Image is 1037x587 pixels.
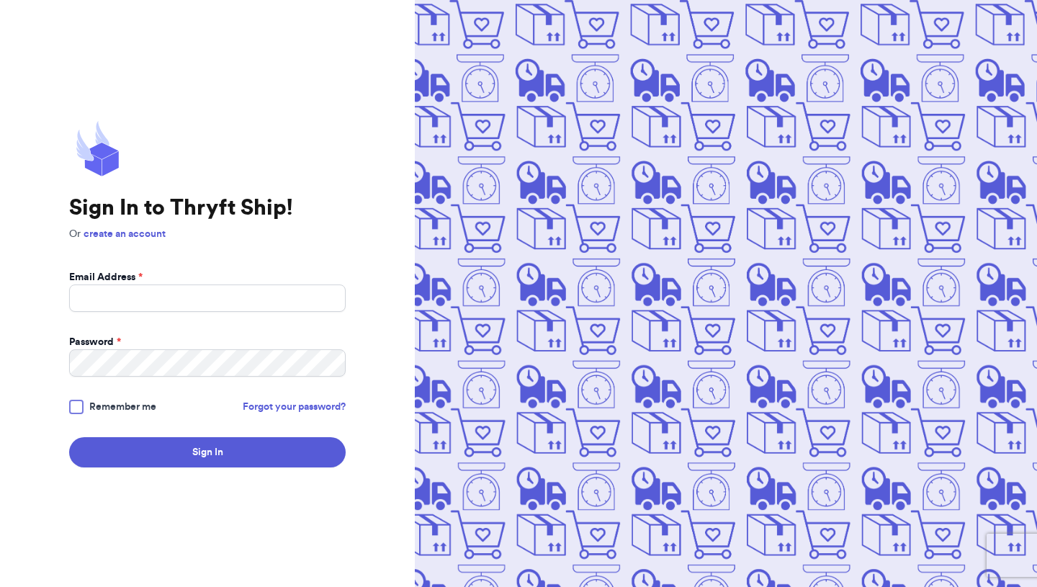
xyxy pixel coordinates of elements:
[84,229,166,239] a: create an account
[69,437,346,467] button: Sign In
[69,195,346,221] h1: Sign In to Thryft Ship!
[69,270,143,284] label: Email Address
[69,227,346,241] p: Or
[243,400,346,414] a: Forgot your password?
[89,400,156,414] span: Remember me
[69,335,121,349] label: Password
